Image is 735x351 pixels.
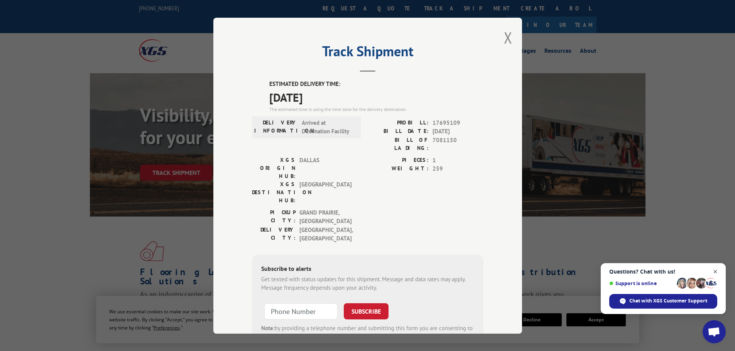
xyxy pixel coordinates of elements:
[368,156,429,165] label: PIECES:
[302,118,354,136] span: Arrived at Destination Facility
[609,269,717,275] span: Questions? Chat with us!
[504,27,512,48] button: Close modal
[269,88,483,106] span: [DATE]
[261,324,275,331] strong: Note:
[609,294,717,309] div: Chat with XGS Customer Support
[609,280,674,286] span: Support is online
[368,165,429,173] label: WEIGHT:
[252,180,296,204] label: XGS DESTINATION HUB:
[433,136,483,152] span: 7081150
[433,118,483,127] span: 17695109
[344,303,389,319] button: SUBSCRIBE
[261,264,474,275] div: Subscribe to alerts
[254,118,298,136] label: DELIVERY INFORMATION:
[264,303,338,319] input: Phone Number
[299,225,351,243] span: [GEOGRAPHIC_DATA] , [GEOGRAPHIC_DATA]
[252,46,483,60] h2: Track Shipment
[252,208,296,225] label: PICKUP CITY:
[269,80,483,89] label: ESTIMATED DELIVERY TIME:
[629,297,707,304] span: Chat with XGS Customer Support
[433,165,483,173] span: 259
[299,156,351,180] span: DALLAS
[433,156,483,165] span: 1
[299,208,351,225] span: GRAND PRAIRIE , [GEOGRAPHIC_DATA]
[261,324,474,350] div: by providing a telephone number and submitting this form you are consenting to be contacted by SM...
[433,127,483,136] span: [DATE]
[368,136,429,152] label: BILL OF LADING:
[703,320,726,343] div: Open chat
[368,118,429,127] label: PROBILL:
[252,156,296,180] label: XGS ORIGIN HUB:
[368,127,429,136] label: BILL DATE:
[299,180,351,204] span: [GEOGRAPHIC_DATA]
[252,225,296,243] label: DELIVERY CITY:
[711,267,720,277] span: Close chat
[269,106,483,113] div: The estimated time is using the time zone for the delivery destination.
[261,275,474,292] div: Get texted with status updates for this shipment. Message and data rates may apply. Message frequ...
